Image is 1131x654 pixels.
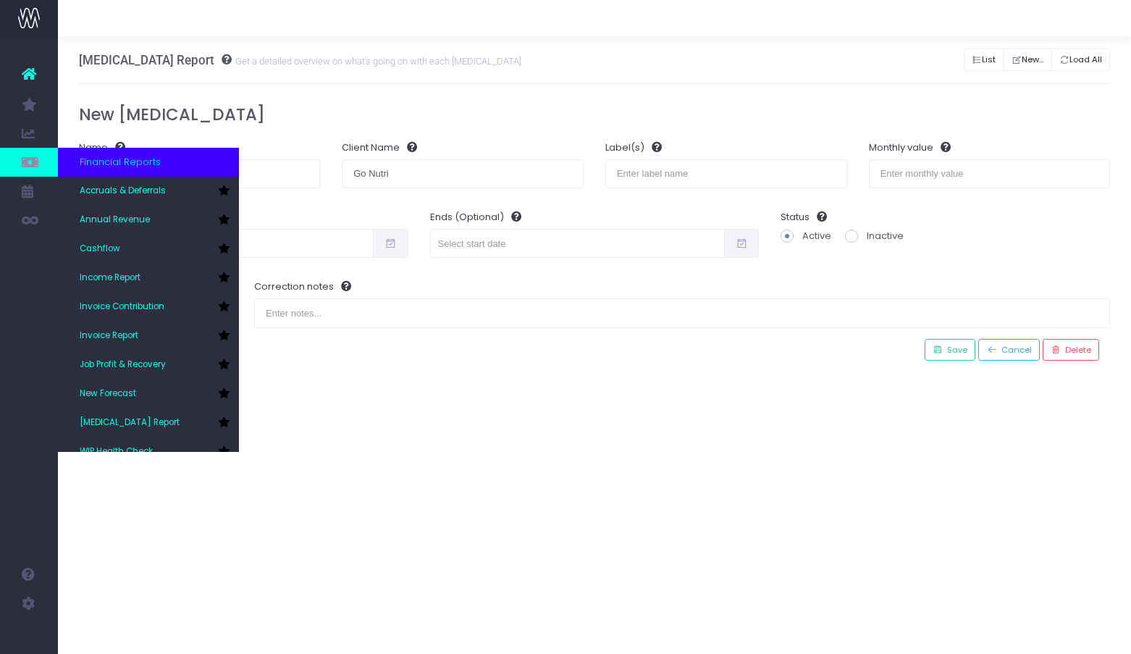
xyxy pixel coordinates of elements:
[80,416,180,429] span: [MEDICAL_DATA] Report
[1061,344,1091,356] span: Delete
[58,177,239,206] a: Accruals & Deferrals
[997,344,1032,356] span: Cancel
[80,214,150,227] span: Annual Revenue
[605,141,662,155] label: Label(s)
[430,210,521,225] label: Ends (Optional)
[964,45,1110,75] div: Button group with nested dropdown
[58,380,239,408] a: New Forecast
[79,105,1111,125] h3: New [MEDICAL_DATA]
[80,243,120,256] span: Cashflow
[58,293,239,322] a: Invoice Contribution
[1043,339,1099,361] button: Delete
[1004,49,1052,71] button: New...
[58,408,239,437] a: [MEDICAL_DATA] Report
[80,185,166,198] span: Accruals & Deferrals
[80,445,153,458] span: WIP Health Check
[430,229,725,258] input: Select start date
[925,339,975,361] button: Save
[58,264,239,293] a: Income Report
[58,206,239,235] a: Annual Revenue
[964,49,1004,71] button: List
[58,437,239,466] a: WIP Health Check
[80,155,161,169] span: Financial Reports
[342,141,417,155] label: Client Name
[80,387,136,401] span: New Forecast
[80,359,166,372] span: Job Profit & Recovery
[869,159,1111,188] input: Enter monthly value
[781,210,827,225] label: Status
[254,298,1110,327] input: Enter notes...
[80,272,140,285] span: Income Report
[1051,49,1111,71] button: Load All
[79,141,125,155] label: Name
[342,159,584,188] input: Enter client name
[79,53,521,67] h3: [MEDICAL_DATA] Report
[58,322,239,351] a: Invoice Report
[978,339,1039,361] button: Cancel
[232,53,521,67] small: Get a detailed overview on what's going on with each [MEDICAL_DATA]
[605,159,847,188] input: Enter label name
[869,141,951,155] label: Monthly value
[58,235,239,264] a: Cashflow
[80,330,138,343] span: Invoice Report
[80,301,164,314] span: Invoice Contribution
[254,280,351,294] label: Correction notes
[18,625,40,647] img: images/default_profile_image.png
[58,351,239,380] a: Job Profit & Recovery
[781,229,831,243] label: Active
[943,344,967,356] span: Save
[845,229,904,243] label: Inactive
